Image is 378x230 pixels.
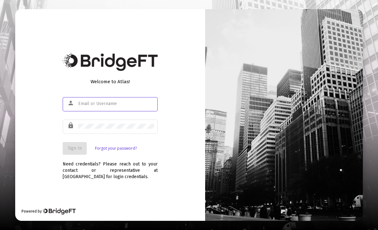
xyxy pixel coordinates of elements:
div: Need credentials? Please reach out to your contact or representative at [GEOGRAPHIC_DATA] for log... [63,155,158,180]
mat-icon: lock [67,122,75,129]
input: Email or Username [78,101,154,106]
div: Welcome to Atlas! [63,78,158,85]
mat-icon: person [67,99,75,107]
img: Bridge Financial Technology Logo [42,208,76,214]
a: Forgot your password? [95,145,137,152]
img: Bridge Financial Technology Logo [63,53,158,71]
button: Sign In [63,142,87,155]
span: Sign In [68,146,82,151]
div: Powered by [22,208,76,214]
